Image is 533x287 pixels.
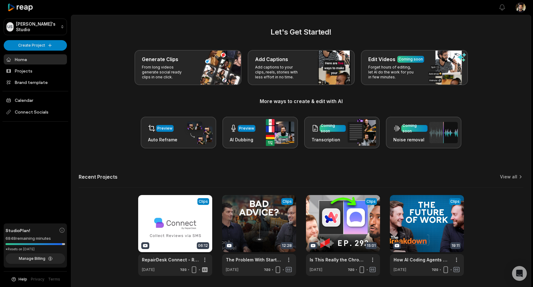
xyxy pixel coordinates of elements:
[48,277,60,282] a: Terms
[312,136,346,143] h3: Transcription
[266,119,294,146] img: ai_dubbing.png
[399,56,423,62] div: Coming soon
[255,65,303,80] p: Add captions to your clips, reels, stories with less effort in no time.
[79,27,523,38] h2: Let's Get Started!
[6,247,65,252] div: *Resets on [DATE]
[11,277,27,282] button: Help
[142,56,178,63] h3: Generate Clips
[500,174,517,180] a: View all
[184,121,213,145] img: auto_reframe.png
[368,65,416,80] p: Forget hours of editing, let AI do the work for you in few minutes.
[226,256,283,263] a: The Problem With Startup "Experts"
[79,98,523,105] h3: More ways to create & edit with AI
[148,136,177,143] h3: Auto Reframe
[19,277,27,282] span: Help
[394,256,450,263] a: How AI Coding Agents Will [MEDICAL_DATA]
[79,174,118,180] h2: Recent Projects
[255,56,288,63] h3: Add Captions
[393,136,428,143] h3: Noise removal
[348,119,376,146] img: transcription.png
[239,126,254,131] div: Preview
[4,106,67,118] span: Connect Socials
[230,136,255,143] h3: AI Dubbing
[16,21,58,32] p: [PERSON_NAME]'s Studio
[31,277,44,282] a: Privacy
[142,256,199,263] a: RepairDesk Connect - Review Automation through SMS
[429,122,458,143] img: noise_removal.png
[4,77,67,87] a: Brand template
[157,126,172,131] div: Preview
[4,54,67,64] a: Home
[142,65,190,80] p: From long videos generate social ready clips in one click.
[512,266,527,281] div: Open Intercom Messenger
[403,123,426,134] div: Coming soon
[321,123,345,134] div: Coming soon
[4,40,67,51] button: Create Project
[6,253,65,264] button: Manage Billing
[4,95,67,105] a: Calendar
[368,56,395,63] h3: Edit Videos
[4,66,67,76] a: Projects
[310,256,366,263] a: Is This Really the Chrome Killer?
[6,227,30,234] span: Studio Plan!
[6,22,14,31] div: US
[6,235,65,242] div: 6848 remaining minutes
